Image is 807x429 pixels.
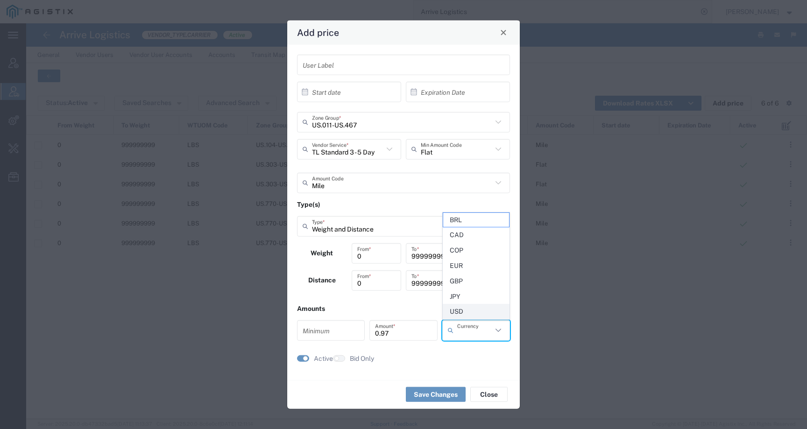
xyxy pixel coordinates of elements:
[297,270,347,297] div: Distance
[443,243,509,258] span: COP
[297,303,510,313] p: Amounts
[443,213,509,227] span: BRL
[350,353,374,363] label: Bid Only
[497,26,510,39] button: Close
[406,387,466,402] button: Save Changes
[297,26,339,39] h4: Add price
[443,259,509,273] span: EUR
[443,228,509,242] span: CAD
[297,243,347,270] div: Weight
[297,199,510,209] p: Type(s)
[470,387,508,402] button: Close
[443,304,509,319] span: USD
[443,289,509,304] span: JPY
[314,353,333,363] label: Active
[443,274,509,288] span: GBP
